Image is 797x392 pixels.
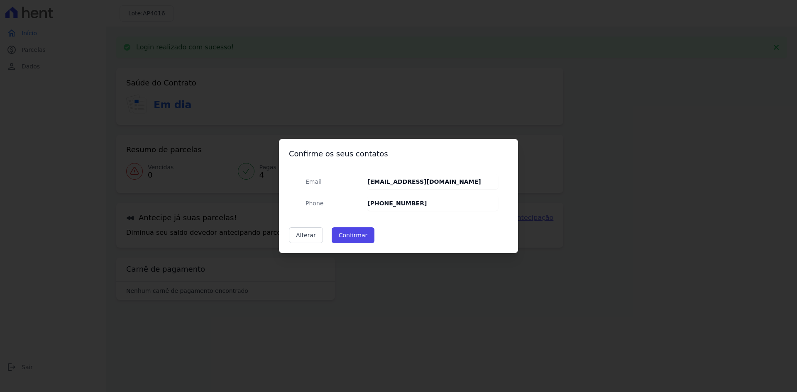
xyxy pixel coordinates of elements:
[367,200,427,207] strong: [PHONE_NUMBER]
[289,149,508,159] h3: Confirme os seus contatos
[367,178,481,185] strong: [EMAIL_ADDRESS][DOMAIN_NAME]
[289,227,323,243] a: Alterar
[332,227,375,243] button: Confirmar
[306,200,323,207] span: translation missing: pt-BR.public.contracts.modal.confirmation.phone
[306,178,322,185] span: translation missing: pt-BR.public.contracts.modal.confirmation.email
